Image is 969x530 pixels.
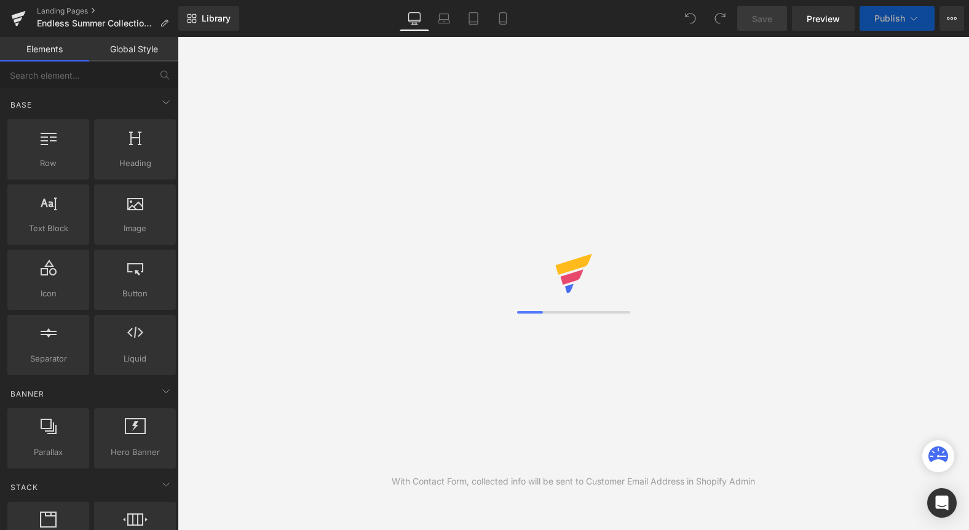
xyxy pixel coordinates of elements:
span: Endless Summer Collection | OliveAnkara [37,18,155,28]
a: Mobile [488,6,518,31]
span: Text Block [11,222,85,235]
a: Preview [792,6,855,31]
button: More [939,6,964,31]
span: Separator [11,352,85,365]
span: Banner [9,388,45,400]
div: With Contact Form, collected info will be sent to Customer Email Address in Shopify Admin [392,475,755,488]
span: Heading [98,157,172,170]
a: Global Style [89,37,178,61]
span: Publish [874,14,905,23]
span: Preview [807,12,840,25]
button: Undo [678,6,703,31]
span: Library [202,13,231,24]
span: Stack [9,481,39,493]
button: Publish [860,6,935,31]
span: Icon [11,287,85,300]
a: New Library [178,6,239,31]
a: Desktop [400,6,429,31]
a: Tablet [459,6,488,31]
span: Image [98,222,172,235]
span: Hero Banner [98,446,172,459]
div: Open Intercom Messenger [927,488,957,518]
span: Button [98,287,172,300]
span: Liquid [98,352,172,365]
span: Parallax [11,446,85,459]
a: Laptop [429,6,459,31]
a: Landing Pages [37,6,178,16]
span: Base [9,99,33,111]
span: Save [752,12,772,25]
button: Redo [708,6,732,31]
span: Row [11,157,85,170]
